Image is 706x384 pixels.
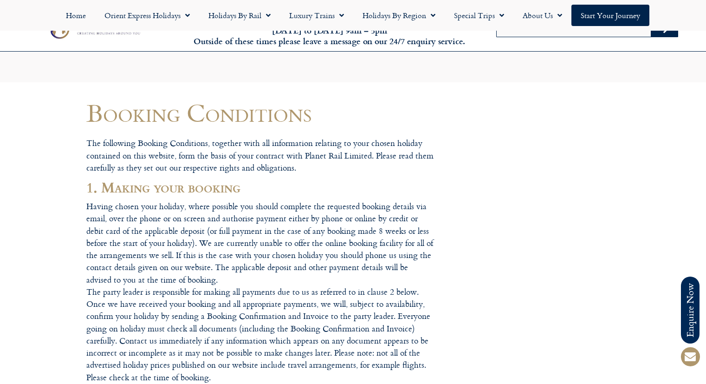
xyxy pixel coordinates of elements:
h1: Booking Conditions [86,99,434,126]
p: The following Booking Conditions, together with all information relating to your chosen holiday c... [86,137,434,174]
a: Orient Express Holidays [95,5,199,26]
a: Home [57,5,95,26]
h6: [DATE] to [DATE] 9am – 5pm Outside of these times please leave a message on our 24/7 enquiry serv... [191,25,468,47]
a: Holidays by Rail [199,5,280,26]
h2: 1. Making your booking [86,179,434,195]
nav: Menu [5,5,701,26]
a: Holidays by Region [353,5,445,26]
a: Special Trips [445,5,513,26]
a: Start your Journey [571,5,649,26]
a: Luxury Trains [280,5,353,26]
p: Having chosen your holiday, where possible you should complete the requested booking details via ... [86,200,434,384]
a: About Us [513,5,571,26]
